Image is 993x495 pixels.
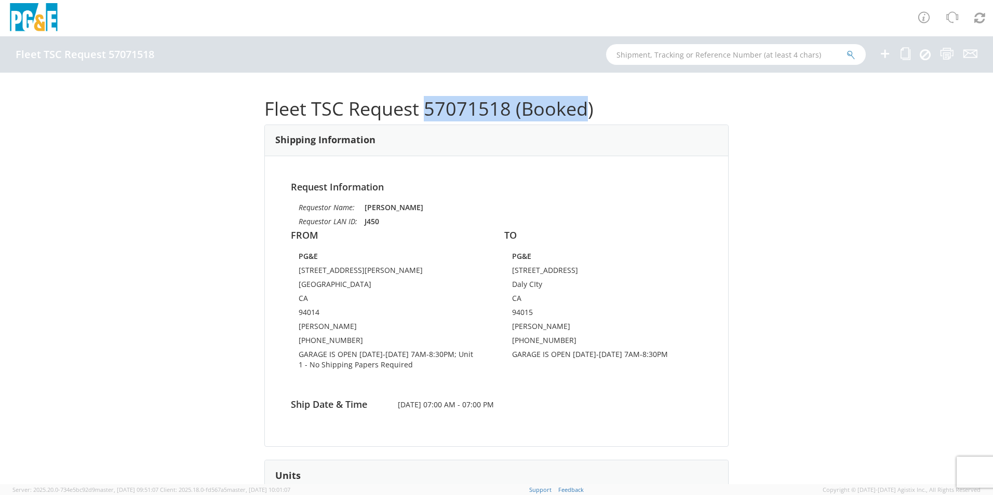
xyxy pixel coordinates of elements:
h4: TO [504,230,702,241]
a: Support [529,486,552,493]
td: CA [299,293,481,307]
span: Server: 2025.20.0-734e5bc92d9 [12,486,158,493]
h4: Ship Date & Time [283,400,390,410]
td: [STREET_ADDRESS][PERSON_NAME] [299,265,481,279]
td: GARAGE IS OPEN [DATE]-[DATE] 7AM-8:30PM; Unit 1 - No Shipping Papers Required [299,349,481,374]
span: Copyright © [DATE]-[DATE] Agistix Inc., All Rights Reserved [823,486,981,494]
td: [STREET_ADDRESS] [512,265,694,279]
td: Daly CIty [512,279,694,293]
td: 94015 [512,307,694,321]
i: Requestor Name: [299,202,355,212]
span: [DATE] 07:00 AM - 07:00 PM [390,400,603,410]
h4: FROM [291,230,489,241]
a: Feedback [558,486,584,493]
strong: J450 [365,216,379,226]
td: [PERSON_NAME] [299,321,481,335]
h3: Units [275,471,301,481]
td: [PERSON_NAME] [512,321,694,335]
td: 94014 [299,307,481,321]
h1: Fleet TSC Request 57071518 (Booked) [264,99,729,119]
span: Client: 2025.18.0-fd567a5 [160,486,290,493]
input: Shipment, Tracking or Reference Number (at least 4 chars) [606,44,866,65]
h4: Request Information [291,182,702,192]
td: GARAGE IS OPEN [DATE]-[DATE] 7AM-8:30PM [512,349,694,363]
h3: Shipping Information [275,135,375,145]
img: pge-logo-06675f144f4cfa6a6814.png [8,3,60,34]
strong: PG&E [512,251,531,261]
strong: PG&E [299,251,318,261]
span: master, [DATE] 10:01:07 [227,486,290,493]
td: CA [512,293,694,307]
i: Requestor LAN ID: [299,216,357,226]
span: master, [DATE] 09:51:07 [95,486,158,493]
h4: Fleet TSC Request 57071518 [16,49,154,60]
td: [GEOGRAPHIC_DATA] [299,279,481,293]
td: [PHONE_NUMBER] [512,335,694,349]
td: [PHONE_NUMBER] [299,335,481,349]
strong: [PERSON_NAME] [365,202,423,212]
